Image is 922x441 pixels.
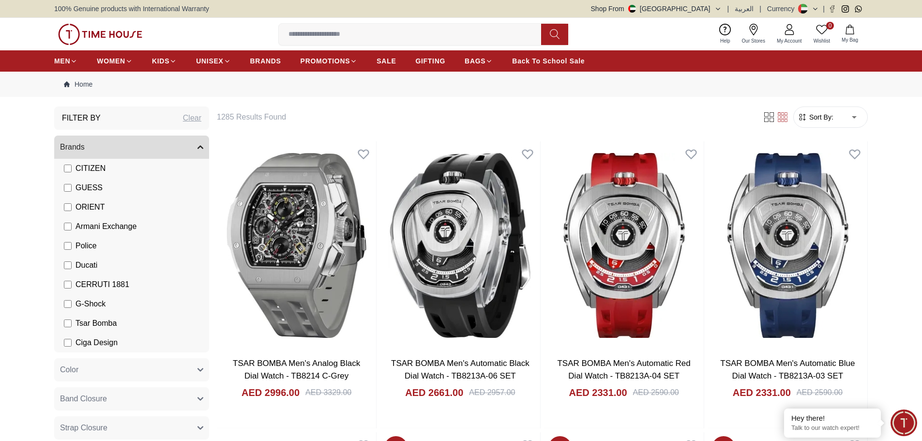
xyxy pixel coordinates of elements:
button: Strap Closure [54,416,209,440]
img: ... [58,24,142,45]
a: WOMEN [97,52,133,70]
span: Color [60,364,78,376]
span: CITIZEN [76,163,106,174]
div: Hey there! [791,413,874,423]
span: BAGS [465,56,485,66]
a: TSAR BOMBA Men's Automatic Blue Dial Watch - TB8213A-03 SET [720,359,855,380]
img: TSAR BOMBA Men's Automatic Blue Dial Watch - TB8213A-03 SET [708,141,867,350]
span: CERRUTI 1881 [76,279,129,290]
input: ORIENT [64,203,72,211]
span: 0 [826,22,834,30]
input: CITIZEN [64,165,72,172]
a: BAGS [465,52,493,70]
a: SALE [377,52,396,70]
span: Brands [60,141,85,153]
img: TSAR BOMBA Men's Analog Black Dial Watch - TB8214 C-Grey [217,141,376,350]
span: PROMOTIONS [301,56,350,66]
nav: Breadcrumb [54,72,868,97]
input: Ducati [64,261,72,269]
span: GUESS [76,182,103,194]
a: TSAR BOMBA Men's Analog Black Dial Watch - TB8214 C-Grey [233,359,360,380]
div: AED 2590.00 [633,387,679,398]
div: AED 3329.00 [305,387,351,398]
span: Police [76,240,97,252]
input: Tsar Bomba [64,319,72,327]
span: My Bag [838,36,862,44]
h4: AED 2331.00 [569,386,627,399]
span: | [823,4,825,14]
span: Back To School Sale [512,56,585,66]
span: Our Stores [738,37,769,45]
input: Armani Exchange [64,223,72,230]
span: Help [716,37,734,45]
a: PROMOTIONS [301,52,358,70]
span: Strap Closure [60,422,107,434]
button: Color [54,358,209,381]
span: Tsar Bomba [76,318,117,329]
span: Sort By: [807,112,833,122]
span: KIDS [152,56,169,66]
button: Sort By: [798,112,833,122]
button: العربية [735,4,754,14]
div: Currency [767,4,799,14]
div: AED 2590.00 [797,387,843,398]
a: BRANDS [250,52,281,70]
a: Facebook [829,5,836,13]
a: UNISEX [196,52,230,70]
button: My Bag [836,23,864,46]
span: Wishlist [810,37,834,45]
div: Chat Widget [891,410,917,436]
span: G-Shock [76,298,106,310]
a: Whatsapp [855,5,862,13]
span: Armani Exchange [76,221,136,232]
input: CERRUTI 1881 [64,281,72,289]
p: Talk to our watch expert! [791,424,874,432]
h3: Filter By [62,112,101,124]
img: TSAR BOMBA Men's Automatic Black Dial Watch - TB8213A-06 SET [380,141,540,350]
a: Back To School Sale [512,52,585,70]
input: GUESS [64,184,72,192]
span: ORIENT [76,201,105,213]
button: Shop From[GEOGRAPHIC_DATA] [591,4,722,14]
a: Instagram [842,5,849,13]
a: TSAR BOMBA Men's Automatic Black Dial Watch - TB8213A-06 SET [391,359,529,380]
div: AED 2957.00 [469,387,515,398]
span: Ciga Design [76,337,118,349]
input: Ciga Design [64,339,72,347]
button: Band Closure [54,387,209,411]
span: Ducati [76,259,97,271]
span: MEN [54,56,70,66]
span: My Account [773,37,806,45]
button: Brands [54,136,209,159]
span: SALE [377,56,396,66]
a: MEN [54,52,77,70]
a: TSAR BOMBA Men's Automatic Red Dial Watch - TB8213A-04 SET [557,359,690,380]
h4: AED 2331.00 [733,386,791,399]
a: GIFTING [415,52,445,70]
div: Clear [183,112,201,124]
a: Home [64,79,92,89]
span: 100% Genuine products with International Warranty [54,4,209,14]
input: Police [64,242,72,250]
img: United Arab Emirates [628,5,636,13]
span: WOMEN [97,56,125,66]
span: | [759,4,761,14]
span: BRANDS [250,56,281,66]
a: 0Wishlist [808,22,836,46]
h6: 1285 Results Found [217,111,751,123]
a: Our Stores [736,22,771,46]
h4: AED 2996.00 [242,386,300,399]
span: GIFTING [415,56,445,66]
h4: AED 2661.00 [405,386,463,399]
span: | [727,4,729,14]
input: G-Shock [64,300,72,308]
span: UNISEX [196,56,223,66]
a: Help [714,22,736,46]
a: KIDS [152,52,177,70]
img: TSAR BOMBA Men's Automatic Red Dial Watch - TB8213A-04 SET [544,141,704,350]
